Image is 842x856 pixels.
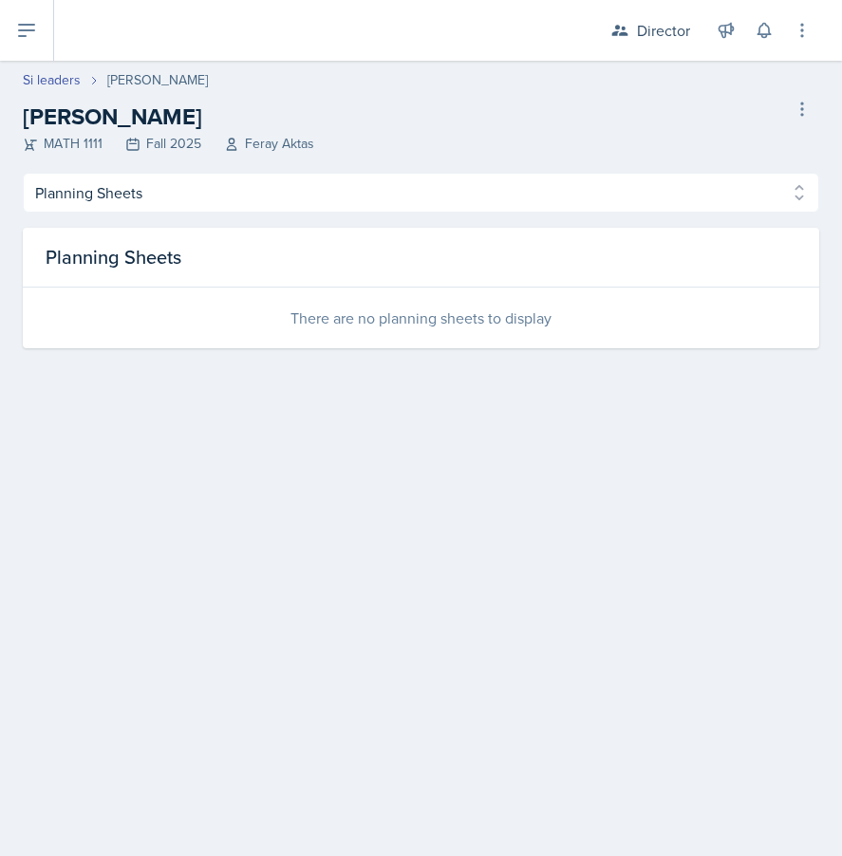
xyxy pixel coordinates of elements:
a: Si leaders [23,70,81,90]
div: [PERSON_NAME] [107,70,208,90]
div: There are no planning sheets to display [23,288,819,348]
h2: [PERSON_NAME] [23,100,314,134]
div: Director [637,19,690,42]
div: MATH 1111 Fall 2025 Feray Aktas [23,134,314,154]
div: Planning Sheets [23,228,819,288]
